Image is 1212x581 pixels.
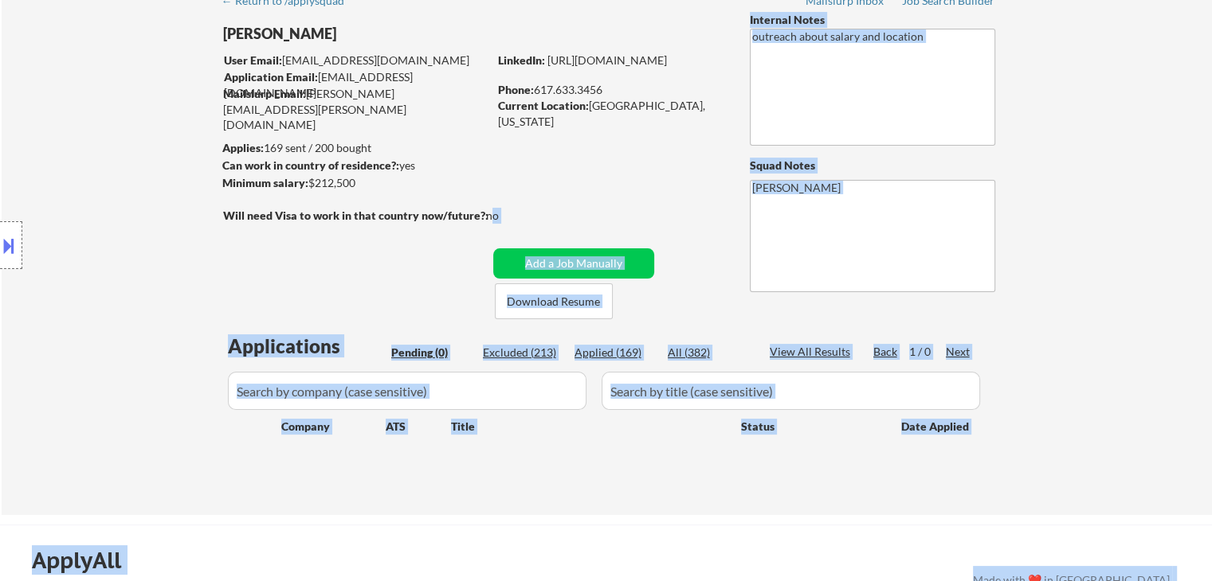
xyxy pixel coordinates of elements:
div: 169 sent / 200 bought [222,140,488,156]
div: ApplyAll [32,547,139,574]
div: Date Applied [901,419,971,435]
button: Add a Job Manually [493,248,654,279]
div: 1 / 0 [909,344,946,360]
strong: LinkedIn: [498,53,545,67]
strong: Application Email: [224,70,318,84]
input: Search by company (case sensitive) [228,372,586,410]
div: Company [281,419,386,435]
div: Internal Notes [750,12,995,28]
div: Applied (169) [575,345,654,361]
div: no [486,208,531,224]
div: yes [222,158,483,174]
div: Back [873,344,899,360]
div: Status [741,411,878,440]
div: 617.633.3456 [498,82,724,98]
strong: Mailslurp Email: [223,87,306,100]
strong: Will need Visa to work in that country now/future?: [223,209,488,222]
div: Excluded (213) [483,345,563,361]
strong: Can work in country of residence?: [222,158,399,172]
a: [URL][DOMAIN_NAME] [547,53,667,67]
div: Applications [228,337,386,356]
strong: User Email: [224,53,282,67]
div: $212,500 [222,175,488,191]
div: Next [946,344,971,360]
div: Title [451,419,726,435]
input: Search by title (case sensitive) [602,372,980,410]
div: [EMAIL_ADDRESS][DOMAIN_NAME] [224,53,488,68]
div: ATS [386,419,451,435]
strong: Phone: [498,83,534,96]
div: [GEOGRAPHIC_DATA], [US_STATE] [498,98,724,129]
div: All (382) [668,345,747,361]
div: [EMAIL_ADDRESS][DOMAIN_NAME] [224,69,488,100]
div: [PERSON_NAME] [223,24,551,44]
div: Pending (0) [391,345,471,361]
div: View All Results [770,344,855,360]
div: [PERSON_NAME][EMAIL_ADDRESS][PERSON_NAME][DOMAIN_NAME] [223,86,488,133]
div: Squad Notes [750,158,995,174]
strong: Current Location: [498,99,589,112]
button: Download Resume [495,283,613,319]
